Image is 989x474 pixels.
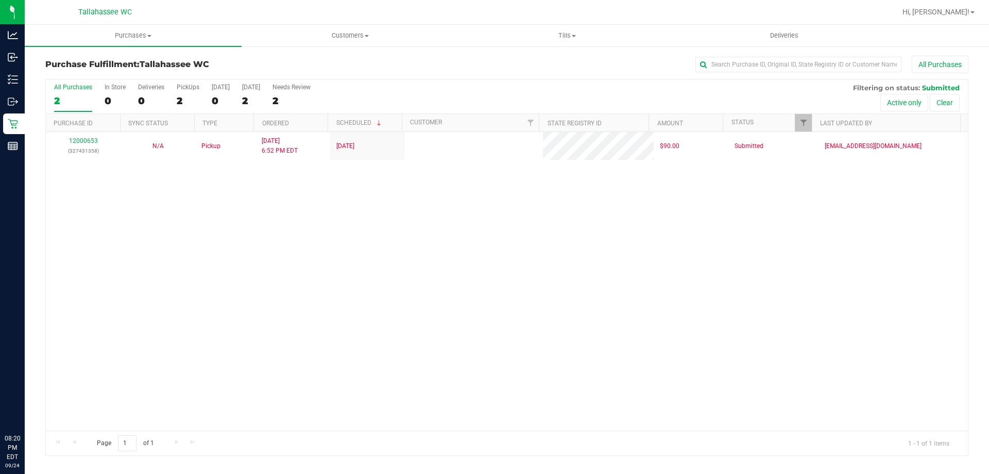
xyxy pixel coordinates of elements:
span: [EMAIL_ADDRESS][DOMAIN_NAME] [825,141,922,151]
button: Clear [930,94,960,111]
div: In Store [105,84,126,91]
a: Purchase ID [54,120,93,127]
div: 2 [177,95,199,107]
a: Status [731,119,754,126]
span: Submitted [735,141,763,151]
span: Hi, [PERSON_NAME]! [902,8,969,16]
span: Page of 1 [88,435,162,451]
input: Search Purchase ID, Original ID, State Registry ID or Customer Name... [695,57,901,72]
div: 2 [242,95,260,107]
inline-svg: Reports [8,141,18,151]
div: 2 [54,95,92,107]
input: 1 [118,435,137,451]
div: All Purchases [54,84,92,91]
button: All Purchases [912,56,968,73]
a: Filter [522,114,539,132]
span: Submitted [922,84,960,92]
h3: Purchase Fulfillment: [45,60,353,69]
span: $90.00 [660,141,679,151]
div: [DATE] [242,84,260,91]
span: Tallahassee WC [78,8,132,17]
div: 2 [272,95,311,107]
inline-svg: Outbound [8,96,18,107]
a: Type [202,120,217,127]
span: [DATE] [336,141,354,151]
a: Last Updated By [820,120,872,127]
div: PickUps [177,84,199,91]
span: Not Applicable [152,142,164,150]
inline-svg: Inventory [8,74,18,85]
a: Filter [795,114,812,132]
button: Active only [880,94,928,111]
div: [DATE] [212,84,230,91]
iframe: Resource center [10,391,41,422]
span: [DATE] 6:52 PM EDT [262,136,298,156]
button: N/A [152,141,164,151]
span: Pickup [201,141,220,151]
a: Purchases [25,25,242,46]
a: Scheduled [336,119,383,126]
div: 0 [105,95,126,107]
span: Purchases [25,31,242,40]
inline-svg: Analytics [8,30,18,40]
span: Customers [242,31,458,40]
p: 09/24 [5,462,20,469]
a: Sync Status [128,120,168,127]
span: Deliveries [756,31,812,40]
span: Filtering on status: [853,84,920,92]
inline-svg: Retail [8,119,18,129]
p: (327431358) [52,146,114,156]
a: State Registry ID [548,120,602,127]
inline-svg: Inbound [8,52,18,62]
div: Deliveries [138,84,164,91]
a: Customer [410,119,442,126]
div: 0 [138,95,164,107]
div: Needs Review [272,84,311,91]
span: 1 - 1 of 1 items [900,435,958,451]
a: Ordered [262,120,289,127]
span: Tallahassee WC [140,59,209,69]
a: Amount [657,120,683,127]
a: 12000653 [69,137,98,144]
a: Customers [242,25,458,46]
span: Tills [459,31,675,40]
a: Deliveries [676,25,893,46]
p: 08:20 PM EDT [5,434,20,462]
div: 0 [212,95,230,107]
a: Tills [458,25,675,46]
